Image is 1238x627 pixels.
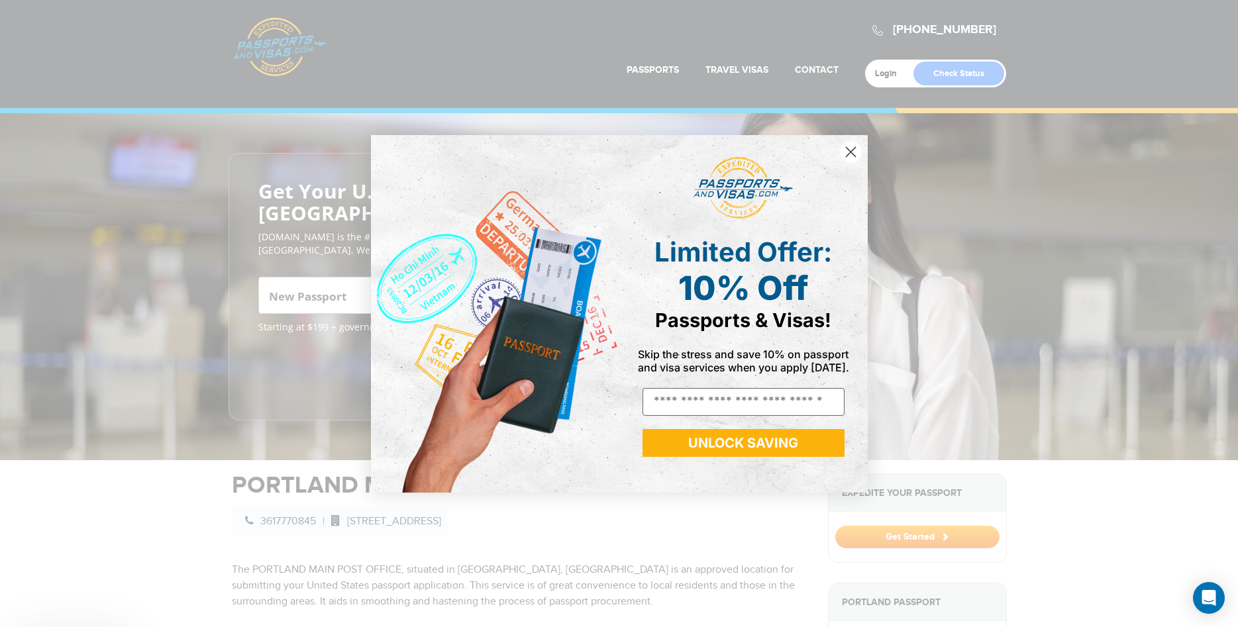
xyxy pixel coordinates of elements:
button: Close dialog [839,140,862,164]
button: UNLOCK SAVING [643,429,845,457]
span: 10% Off [678,268,808,308]
span: Limited Offer: [654,236,832,268]
span: Skip the stress and save 10% on passport and visa services when you apply [DATE]. [638,348,849,374]
img: passports and visas [694,157,793,219]
span: Passports & Visas! [655,309,831,332]
img: de9cda0d-0715-46ca-9a25-073762a91ba7.png [371,135,619,493]
div: Open Intercom Messenger [1193,582,1225,614]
